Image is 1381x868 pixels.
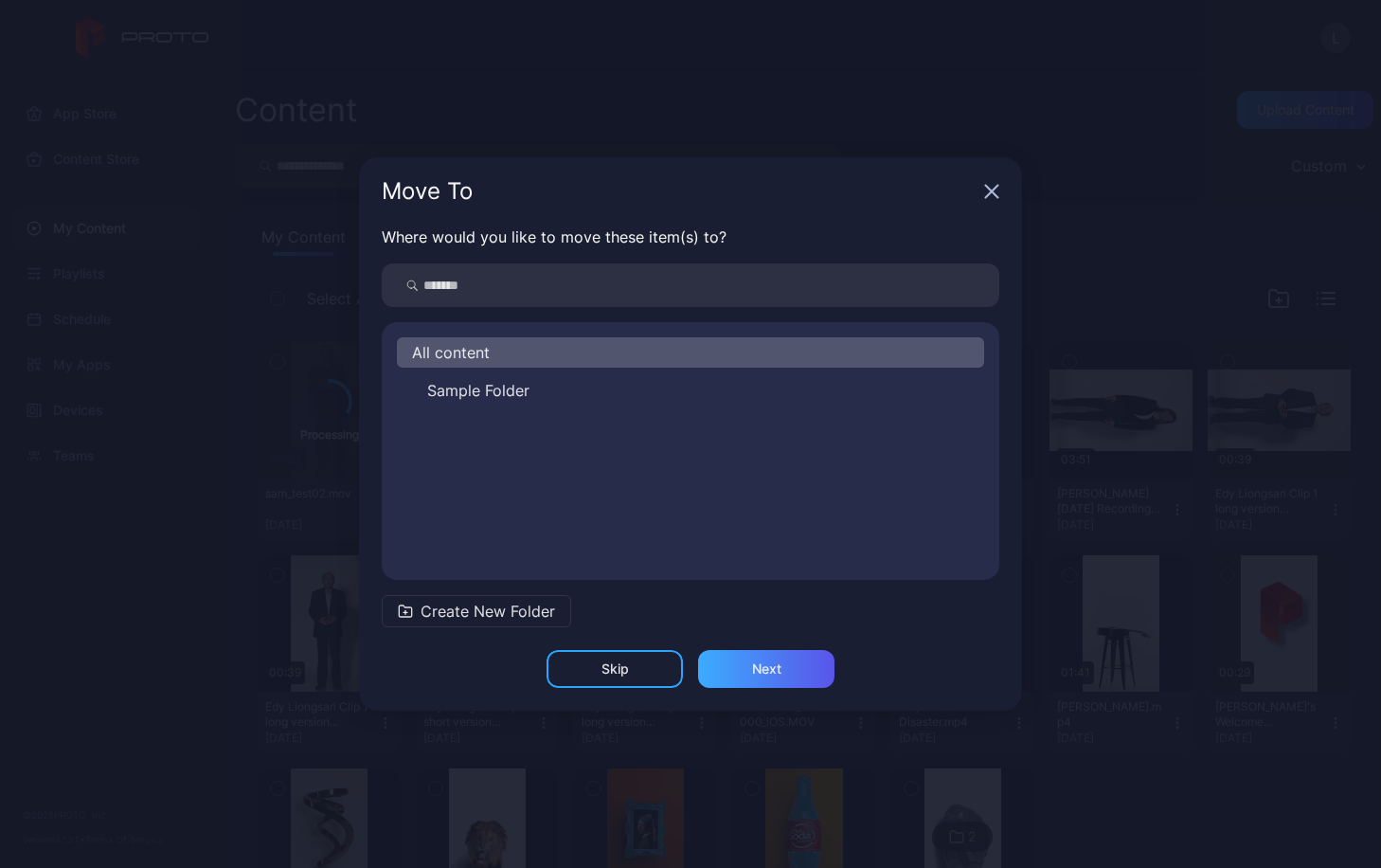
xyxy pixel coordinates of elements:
button: Sample Folder [397,375,984,406]
div: Next [752,661,781,677]
span: All content [412,341,490,364]
button: Skip [547,650,683,688]
span: Create New Folder [421,600,555,623]
button: Next [698,650,834,688]
div: Move To [382,180,977,203]
div: Skip [601,661,629,677]
button: Create New Folder [382,595,571,627]
p: Where would you like to move these item(s) to? [382,226,999,248]
span: Sample Folder [427,379,529,402]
